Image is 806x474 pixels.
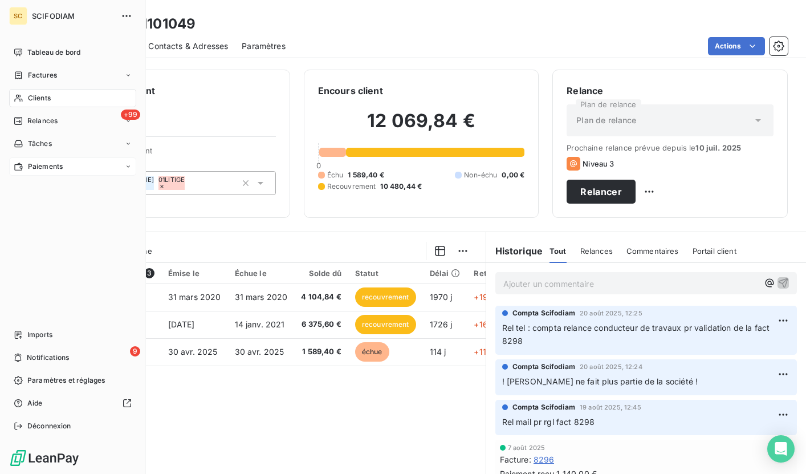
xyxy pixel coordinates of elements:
[92,146,276,162] span: Propriétés Client
[355,269,416,278] div: Statut
[502,417,595,427] span: Rel mail pr rgl fact 8298
[567,143,774,152] span: Prochaine relance prévue depuis le
[9,135,136,153] a: Tâches
[549,246,567,256] span: Tout
[430,319,453,329] span: 1726 j
[380,181,422,192] span: 10 480,44 €
[28,70,57,80] span: Factures
[158,176,185,183] span: 01LITIGE
[121,110,140,120] span: +99
[327,181,376,192] span: Recouvrement
[430,347,446,356] span: 114 j
[9,43,136,62] a: Tableau de bord
[580,246,613,256] span: Relances
[486,244,543,258] h6: Historique
[512,402,575,412] span: Compta Scifodiam
[32,11,114,21] span: SCIFODIAM
[28,139,52,149] span: Tâches
[27,421,71,431] span: Déconnexion
[567,84,774,98] h6: Relance
[27,398,43,408] span: Aide
[318,84,383,98] h6: Encours client
[9,394,136,412] a: Aide
[693,246,736,256] span: Portail client
[235,292,288,302] span: 31 mars 2020
[9,157,136,176] a: Paiements
[502,376,698,386] span: ! [PERSON_NAME] ne fait plus partie de la société !
[27,353,69,363] span: Notifications
[580,404,641,411] span: 19 août 2025, 12:45
[580,310,642,317] span: 20 août 2025, 12:25
[100,14,196,34] h3: Bjf - 41101049
[500,453,531,465] span: Facture :
[327,170,344,180] span: Échu
[27,330,52,340] span: Imports
[512,362,575,372] span: Compta Scifodiam
[27,375,105,386] span: Paramètres et réglages
[474,292,502,302] span: +1970 j
[348,170,384,180] span: 1 589,40 €
[9,449,80,467] img: Logo LeanPay
[474,347,495,356] span: +114 j
[9,326,136,344] a: Imports
[534,454,555,465] span: 8296
[235,319,285,329] span: 14 janv. 2021
[318,110,525,144] h2: 12 069,84 €
[301,291,341,303] span: 4 104,84 €
[626,246,679,256] span: Commentaires
[148,40,228,52] span: Contacts & Adresses
[130,346,140,356] span: 9
[430,269,461,278] div: Délai
[301,319,341,330] span: 6 375,60 €
[9,66,136,84] a: Factures
[767,435,795,463] div: Open Intercom Messenger
[695,143,741,152] span: 10 juil. 2025
[28,93,51,103] span: Clients
[316,161,321,170] span: 0
[301,269,341,278] div: Solde dû
[168,319,195,329] span: [DATE]
[580,363,642,370] span: 20 août 2025, 12:24
[144,268,154,278] span: 3
[355,342,389,362] span: échue
[69,84,276,98] h6: Informations client
[168,292,221,302] span: 31 mars 2020
[567,180,636,204] button: Relancer
[242,40,286,52] span: Paramètres
[355,315,416,334] span: recouvrement
[168,347,218,356] span: 30 avr. 2025
[474,269,510,278] div: Retard
[502,170,524,180] span: 0,00 €
[301,346,341,358] span: 1 589,40 €
[502,323,772,346] span: Rel tel : compta relance conducteur de travaux pr validation de la fact 8298
[9,371,136,390] a: Paramètres et réglages
[9,112,136,130] a: +99Relances
[235,269,288,278] div: Échue le
[9,89,136,107] a: Clients
[168,269,221,278] div: Émise le
[9,7,27,25] div: SC
[430,292,453,302] span: 1970 j
[27,47,80,58] span: Tableau de bord
[708,37,765,55] button: Actions
[28,161,63,172] span: Paiements
[474,319,500,329] span: +1681 j
[583,159,614,168] span: Niveau 3
[235,347,284,356] span: 30 avr. 2025
[464,170,497,180] span: Non-échu
[512,308,575,318] span: Compta Scifodiam
[27,116,58,126] span: Relances
[355,287,416,307] span: recouvrement
[576,115,636,126] span: Plan de relance
[508,444,546,451] span: 7 août 2025
[185,178,194,188] input: Ajouter une valeur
